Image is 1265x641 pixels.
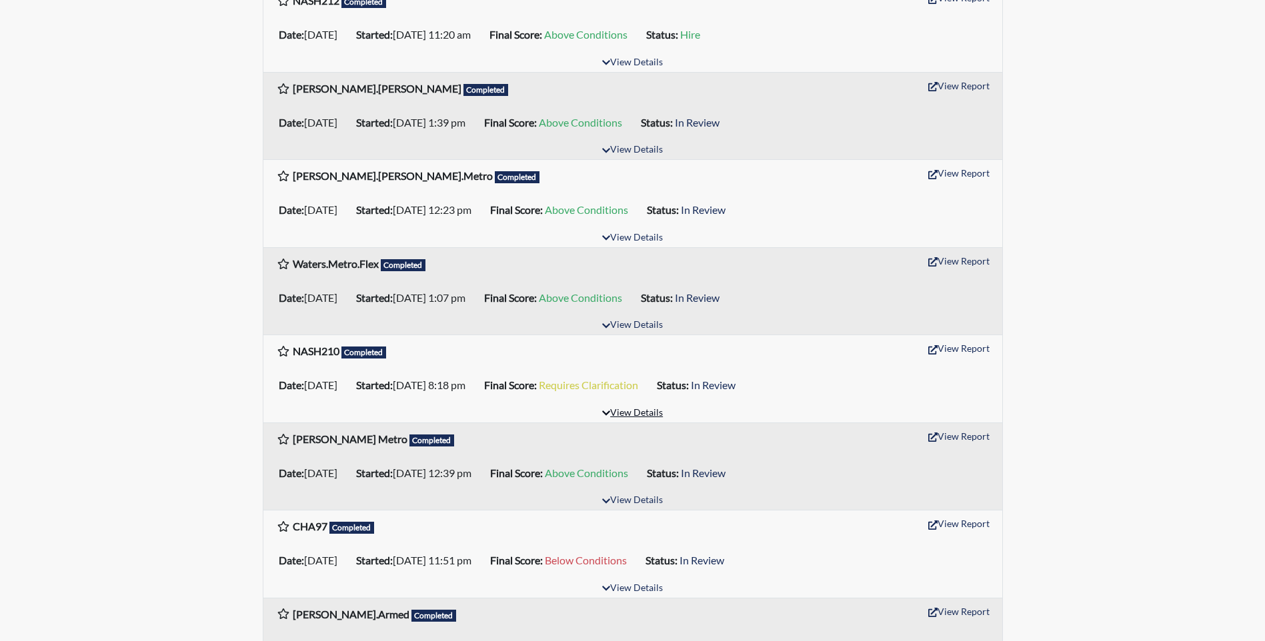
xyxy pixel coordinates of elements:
[279,28,304,41] b: Date:
[356,116,393,129] b: Started:
[922,163,996,183] button: View Report
[539,116,622,129] span: Above Conditions
[279,203,304,216] b: Date:
[356,203,393,216] b: Started:
[539,291,622,304] span: Above Conditions
[484,291,537,304] b: Final Score:
[273,199,351,221] li: [DATE]
[641,291,673,304] b: Status:
[545,203,628,216] span: Above Conditions
[293,257,379,270] b: Waters.Metro.Flex
[279,116,304,129] b: Date:
[351,112,479,133] li: [DATE] 1:39 pm
[484,116,537,129] b: Final Score:
[647,203,679,216] b: Status:
[681,466,726,479] span: In Review
[922,426,996,446] button: View Report
[489,28,542,41] b: Final Score:
[351,199,485,221] li: [DATE] 12:23 pm
[922,251,996,271] button: View Report
[293,169,493,182] b: [PERSON_NAME].[PERSON_NAME].Metro
[490,554,543,566] b: Final Score:
[356,291,393,304] b: Started:
[356,466,393,479] b: Started:
[409,434,455,446] span: Completed
[351,374,479,396] li: [DATE] 8:18 pm
[484,378,537,391] b: Final Score:
[646,554,678,566] b: Status:
[680,554,724,566] span: In Review
[279,291,304,304] b: Date:
[381,259,426,271] span: Completed
[273,374,351,396] li: [DATE]
[596,54,669,72] button: View Details
[596,229,669,247] button: View Details
[341,346,387,358] span: Completed
[273,462,351,484] li: [DATE]
[351,24,484,45] li: [DATE] 11:20 am
[490,203,543,216] b: Final Score:
[351,550,485,571] li: [DATE] 11:51 pm
[647,466,679,479] b: Status:
[490,466,543,479] b: Final Score:
[596,404,669,422] button: View Details
[657,378,689,391] b: Status:
[279,466,304,479] b: Date:
[411,610,457,622] span: Completed
[596,492,669,510] button: View Details
[675,291,720,304] span: In Review
[681,203,726,216] span: In Review
[596,317,669,334] button: View Details
[351,462,485,484] li: [DATE] 12:39 pm
[356,378,393,391] b: Started:
[279,378,304,391] b: Date:
[351,287,479,309] li: [DATE] 1:07 pm
[922,338,996,358] button: View Report
[539,378,638,391] span: Requires Clarification
[293,344,339,357] b: NASH210
[273,550,351,571] li: [DATE]
[279,554,304,566] b: Date:
[544,28,627,41] span: Above Conditions
[293,608,409,620] b: [PERSON_NAME].Armed
[646,28,678,41] b: Status:
[545,554,627,566] span: Below Conditions
[329,522,375,534] span: Completed
[922,513,996,534] button: View Report
[596,141,669,159] button: View Details
[495,171,540,183] span: Completed
[545,466,628,479] span: Above Conditions
[691,378,736,391] span: In Review
[273,24,351,45] li: [DATE]
[273,287,351,309] li: [DATE]
[273,112,351,133] li: [DATE]
[356,28,393,41] b: Started:
[463,84,509,96] span: Completed
[293,82,461,95] b: [PERSON_NAME].[PERSON_NAME]
[596,580,669,598] button: View Details
[293,432,407,445] b: [PERSON_NAME] Metro
[675,116,720,129] span: In Review
[922,601,996,622] button: View Report
[922,75,996,96] button: View Report
[293,520,327,532] b: CHA97
[680,28,700,41] span: Hire
[356,554,393,566] b: Started:
[641,116,673,129] b: Status:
